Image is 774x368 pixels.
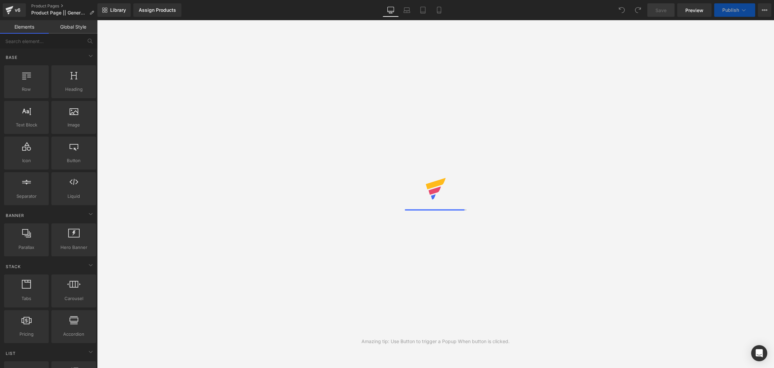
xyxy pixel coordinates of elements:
[399,3,415,17] a: Laptop
[383,3,399,17] a: Desktop
[53,244,94,251] span: Hero Banner
[97,3,131,17] a: New Library
[615,3,629,17] button: Undo
[53,157,94,164] span: Button
[6,193,47,200] span: Separator
[53,86,94,93] span: Heading
[6,121,47,128] span: Text Block
[5,350,16,357] span: List
[714,3,755,17] button: Publish
[6,295,47,302] span: Tabs
[431,3,447,17] a: Mobile
[53,331,94,338] span: Accordion
[6,86,47,93] span: Row
[6,157,47,164] span: Icon
[49,20,97,34] a: Global Style
[5,212,25,219] span: Banner
[415,3,431,17] a: Tablet
[677,3,712,17] a: Preview
[31,3,99,9] a: Product Pages
[3,3,26,17] a: v6
[751,345,767,361] div: Open Intercom Messenger
[655,7,666,14] span: Save
[13,6,22,14] div: v6
[110,7,126,13] span: Library
[53,193,94,200] span: Liquid
[139,7,176,13] div: Assign Products
[6,244,47,251] span: Parallax
[53,295,94,302] span: Carousel
[685,7,703,14] span: Preview
[361,338,510,345] div: Amazing tip: Use Button to trigger a Popup When button is clicked.
[722,7,739,13] span: Publish
[6,331,47,338] span: Pricing
[53,121,94,128] span: Image
[5,263,21,270] span: Stack
[631,3,645,17] button: Redo
[758,3,771,17] button: More
[31,10,87,15] span: Product Page || General ||
[5,54,18,61] span: Base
